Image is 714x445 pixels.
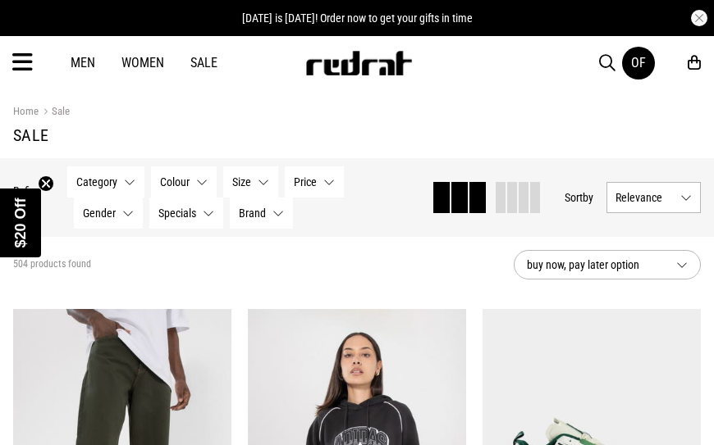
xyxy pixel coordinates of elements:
button: Category [67,166,144,198]
span: [DATE] is [DATE]! Order now to get your gifts in time [242,11,473,25]
span: 504 products found [13,258,91,271]
button: Close teaser [38,175,54,192]
span: Price [294,175,317,188]
span: by [583,191,593,204]
span: $20 Off [12,198,29,247]
button: buy now, pay later option [514,250,701,279]
p: Refine By [13,184,43,211]
span: Specials [158,207,196,220]
a: Women [121,55,164,70]
span: Relevance [616,191,674,204]
a: Men [71,55,95,70]
img: Redrat logo [304,51,413,75]
span: Brand [239,207,266,220]
button: Size [223,166,278,198]
button: Brand [230,198,293,229]
a: Home [13,105,39,117]
span: buy now, pay later option [527,255,663,275]
a: Sale [39,105,70,120]
span: Colour [160,175,190,188]
span: Size [232,175,251,188]
div: OF [631,55,646,70]
button: Specials [149,198,223,229]
button: Colour [151,166,217,198]
span: Category [76,175,117,188]
button: Gender [74,198,143,229]
span: Gender [83,207,116,220]
button: Price [285,166,344,198]
button: Relevance [606,182,701,213]
a: Sale [190,55,217,70]
button: Sortby [565,188,593,207]
h1: Sale [13,125,701,145]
